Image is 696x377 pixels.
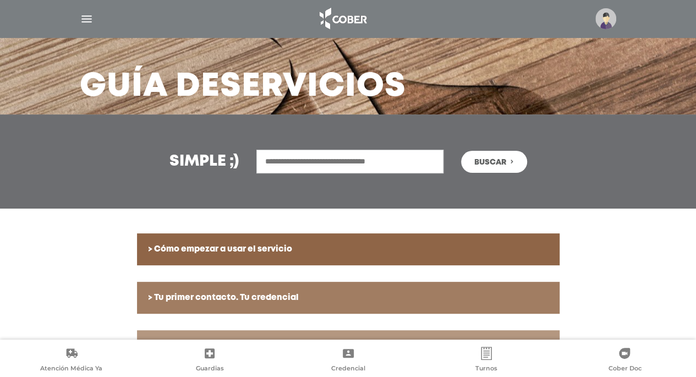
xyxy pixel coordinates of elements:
[461,151,527,173] button: Buscar
[80,73,406,101] h3: Guía de Servicios
[608,364,641,374] span: Cober Doc
[279,347,417,374] a: Credencial
[148,244,549,254] h6: > Cómo empezar a usar el servicio
[314,6,371,32] img: logo_cober_home-white.png
[417,347,555,374] a: Turnos
[475,364,497,374] span: Turnos
[137,282,560,314] a: > Tu primer contacto. Tu credencial
[140,347,278,374] a: Guardias
[2,347,140,374] a: Atención Médica Ya
[80,12,94,26] img: Cober_menu-lines-white.svg
[595,8,616,29] img: profile-placeholder.svg
[137,330,560,362] a: > Emergencias y Urgencias
[40,364,102,374] span: Atención Médica Ya
[169,154,239,170] h3: Simple ;)
[474,159,506,166] span: Buscar
[196,364,224,374] span: Guardias
[556,347,694,374] a: Cober Doc
[148,293,549,303] h6: > Tu primer contacto. Tu credencial
[331,364,365,374] span: Credencial
[137,233,560,265] a: > Cómo empezar a usar el servicio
